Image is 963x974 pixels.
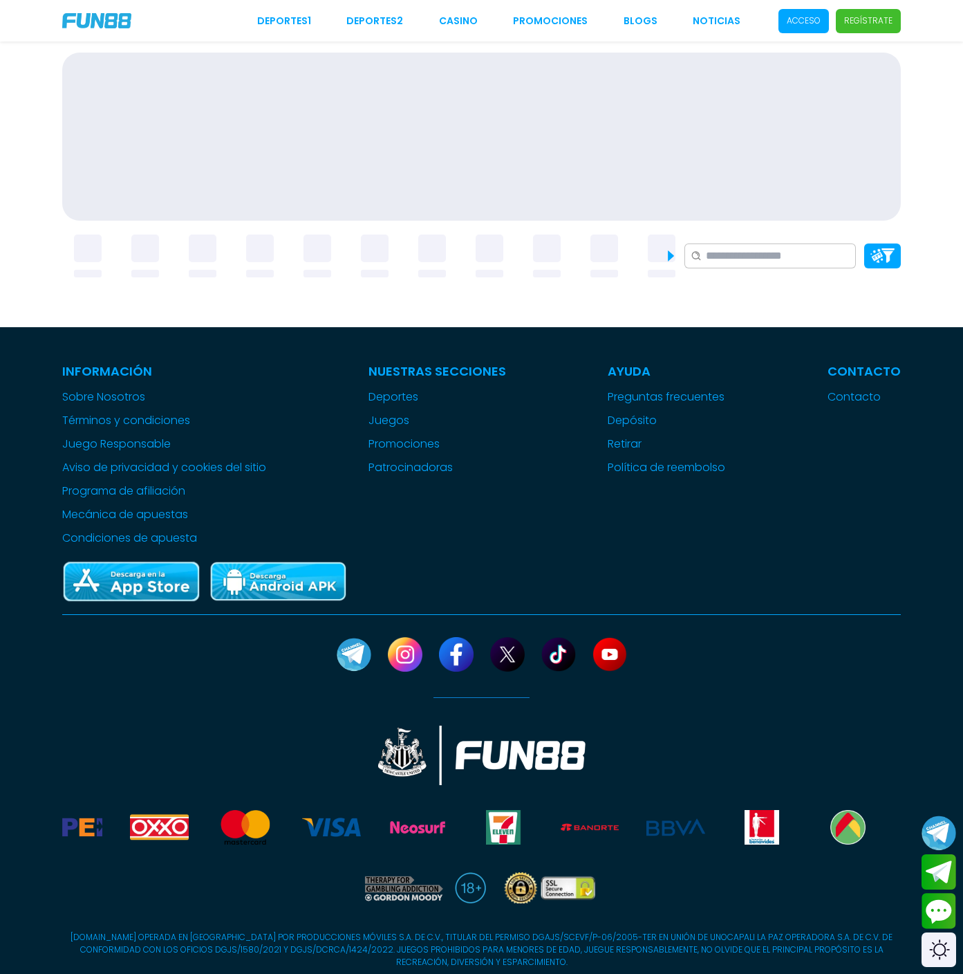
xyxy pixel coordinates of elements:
a: Depósito [608,412,725,429]
a: Mecánica de apuestas [62,506,266,523]
a: Preguntas frecuentes [608,389,725,405]
img: Play Store [209,560,347,604]
p: Nuestras Secciones [368,362,506,380]
img: BBVA [646,810,704,845]
button: Join telegram channel [922,815,956,851]
img: App Store [62,560,200,604]
p: Acceso [787,15,821,27]
a: Promociones [513,14,588,28]
p: Contacto [828,362,901,380]
a: Deportes [368,389,506,405]
a: Retirar [608,436,725,452]
div: Switch theme [922,932,956,967]
img: New Castle [378,726,586,785]
img: Seven Eleven [474,810,532,845]
img: Mastercard [216,810,274,845]
p: [DOMAIN_NAME] OPERADA EN [GEOGRAPHIC_DATA] POR PRODUCCIONES MÓVILES S.A. DE C.V., TITULAR DEL PER... [62,931,901,968]
a: Política de reembolso [608,459,725,476]
img: therapy for gaming addiction gordon moody [362,872,443,903]
a: Read more about Gambling Therapy [362,872,443,903]
a: Condiciones de apuesta [62,530,266,546]
img: Banorte [561,810,619,845]
a: Contacto [828,389,901,405]
a: CASINO [439,14,478,28]
img: Visa [302,810,360,845]
a: Deportes2 [346,14,403,28]
p: Regístrate [844,15,892,27]
a: NOTICIAS [693,14,740,28]
a: Términos y condiciones [62,412,266,429]
a: Programa de afiliación [62,483,266,499]
button: Juegos [368,412,409,429]
a: BLOGS [624,14,657,28]
img: Company Logo [62,13,131,28]
a: Deportes1 [257,14,311,28]
a: Sobre Nosotros [62,389,266,405]
img: Oxxo [130,810,188,845]
img: Platform Filter [870,248,895,263]
img: 18 plus [455,872,486,903]
button: Join telegram [922,854,956,890]
a: Promociones [368,436,506,452]
a: Juego Responsable [62,436,266,452]
img: Benavides [733,810,791,845]
a: Aviso de privacidad y cookies del sitio [62,459,266,476]
p: Ayuda [608,362,725,380]
img: Spei [44,810,102,845]
button: Contact customer service [922,893,956,929]
img: Neosurf [389,810,447,845]
img: Bodegaaurrera [819,810,877,845]
img: SSL [500,872,601,903]
a: Patrocinadoras [368,459,506,476]
p: Información [62,362,266,380]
